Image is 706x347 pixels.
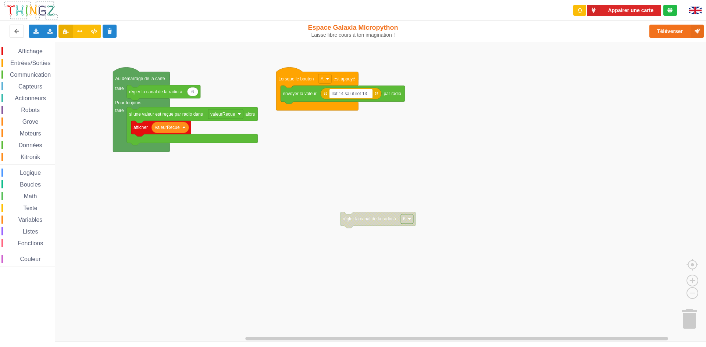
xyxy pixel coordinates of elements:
[3,1,58,20] img: thingz_logo.png
[343,216,396,221] text: régler la canal de la radio à
[14,95,47,101] span: Actionneurs
[245,111,255,116] text: alors
[278,76,314,81] text: Lorsque le bouton
[334,76,355,81] text: est appuyé
[21,119,40,125] span: Grove
[321,76,324,81] text: A
[689,7,702,14] img: gb.png
[22,205,38,211] span: Texte
[133,125,148,130] text: afficher
[17,48,43,54] span: Affichage
[19,256,42,262] span: Couleur
[9,72,52,78] span: Communication
[9,60,51,66] span: Entrées/Sorties
[17,83,43,90] span: Capteurs
[17,217,44,223] span: Variables
[18,142,43,148] span: Données
[115,76,165,81] text: Au démarrage de la carte
[129,89,182,94] text: régler la canal de la radio à
[210,111,235,116] text: valeurRecue
[115,86,124,91] text: faire
[19,130,42,137] span: Moteurs
[17,240,44,246] span: Fonctions
[23,193,38,199] span: Math
[19,181,42,188] span: Boucles
[403,216,406,221] text: 6
[115,100,141,105] text: Pour toujours
[587,5,661,16] button: Appairer une carte
[115,108,124,113] text: faire
[20,107,41,113] span: Robots
[19,154,41,160] span: Kitronik
[384,91,402,96] text: par radio
[292,24,415,38] div: Espace Galaxia Micropython
[649,25,704,38] button: Téléverser
[663,5,677,16] div: Tu es connecté au serveur de création de Thingz
[129,111,203,116] text: si une valeur est reçue par radio dans
[155,125,180,130] text: valeurRecue
[22,228,39,235] span: Listes
[283,91,316,96] text: envoyer la valeur
[19,170,42,176] span: Logique
[292,32,415,38] div: Laisse libre cours à ton imagination !
[332,91,367,96] text: Ilot 14 salut ilot 13
[192,89,194,94] text: 6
